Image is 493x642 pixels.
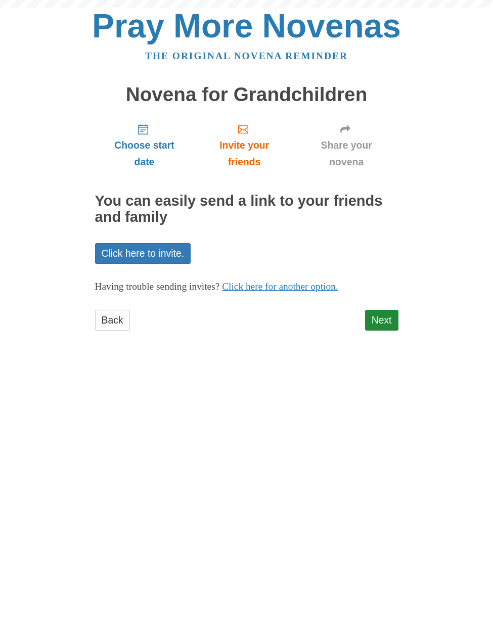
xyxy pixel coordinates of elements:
a: The original novena reminder [145,51,348,61]
a: Share your novena [295,115,398,175]
span: Choose start date [105,137,184,170]
a: Click here for another option. [222,281,338,292]
span: Share your novena [305,137,388,170]
span: Having trouble sending invites? [95,281,220,292]
a: Pray More Novenas [92,7,401,44]
a: Choose start date [95,115,194,175]
a: Click here to invite. [95,243,191,264]
h1: Novena for Grandchildren [95,84,398,106]
a: Back [95,310,130,331]
a: Next [365,310,398,331]
h2: You can easily send a link to your friends and family [95,193,398,225]
a: Invite your friends [194,115,294,175]
span: Invite your friends [204,137,284,170]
